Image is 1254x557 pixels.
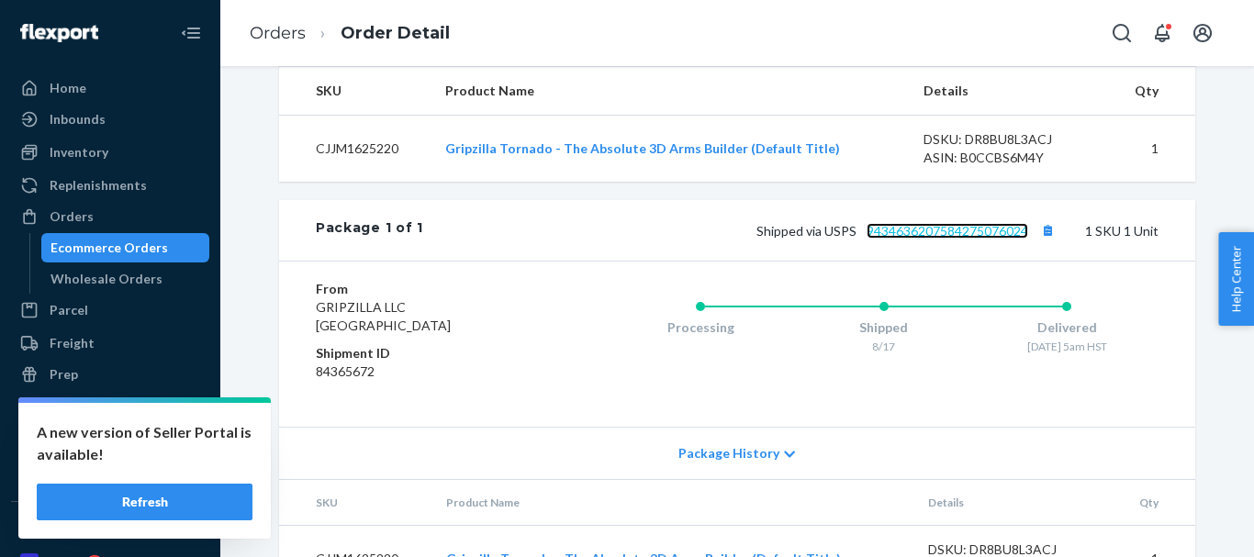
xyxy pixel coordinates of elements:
[235,6,465,61] ol: breadcrumbs
[11,424,209,453] a: Reporting
[11,391,209,420] a: Returns
[41,233,210,262] a: Ecommerce Orders
[316,362,535,381] dd: 84365672
[1036,218,1059,242] button: Copy tracking number
[913,480,1115,526] th: Details
[792,318,976,337] div: Shipped
[11,360,209,389] a: Prep
[50,301,88,319] div: Parcel
[37,421,252,465] p: A new version of Seller Portal is available!
[173,15,209,51] button: Close Navigation
[50,334,95,352] div: Freight
[11,105,209,134] a: Inbounds
[11,171,209,200] a: Replenishments
[279,480,431,526] th: SKU
[11,457,209,486] a: Billing
[316,299,451,333] span: GRIPZILLA LLC [GEOGRAPHIC_DATA]
[50,396,98,415] div: Returns
[909,67,1111,116] th: Details
[924,130,1096,149] div: DSKU: DR8BU8L3ACJ
[20,24,98,42] img: Flexport logo
[423,218,1159,242] div: 1 SKU 1 Unit
[50,176,147,195] div: Replenishments
[316,344,535,362] dt: Shipment ID
[975,339,1159,354] div: [DATE] 5am HST
[867,223,1028,239] a: 9434636207584275076024
[11,517,209,546] button: Integrations
[975,318,1159,337] div: Delivered
[50,79,86,97] div: Home
[50,143,108,162] div: Inventory
[1184,15,1221,51] button: Open account menu
[11,329,209,358] a: Freight
[678,444,779,462] span: Package History
[11,138,209,167] a: Inventory
[11,295,209,325] a: Parcel
[756,223,1059,239] span: Shipped via USPS
[1114,480,1195,526] th: Qty
[1110,67,1195,116] th: Qty
[792,339,976,354] div: 8/17
[50,270,162,288] div: Wholesale Orders
[250,23,306,43] a: Orders
[431,480,913,526] th: Product Name
[1110,116,1195,183] td: 1
[50,207,94,226] div: Orders
[37,484,252,520] button: Refresh
[279,67,431,116] th: SKU
[316,218,423,242] div: Package 1 of 1
[316,280,535,298] dt: From
[50,365,78,384] div: Prep
[50,110,106,128] div: Inbounds
[279,116,431,183] td: CJJM1625220
[50,239,168,257] div: Ecommerce Orders
[1144,15,1181,51] button: Open notifications
[445,140,840,156] a: Gripzilla Tornado - The Absolute 3D Arms Builder (Default Title)
[431,67,909,116] th: Product Name
[1218,232,1254,326] button: Help Center
[11,73,209,103] a: Home
[1103,15,1140,51] button: Open Search Box
[341,23,450,43] a: Order Detail
[11,202,209,231] a: Orders
[924,149,1096,167] div: ASIN: B0CCBS6M4Y
[41,264,210,294] a: Wholesale Orders
[609,318,792,337] div: Processing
